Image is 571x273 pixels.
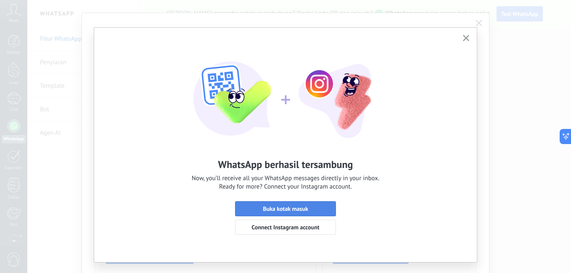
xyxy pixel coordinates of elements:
span: Buka kotak masuk [263,206,308,212]
span: Connect Instagram account [251,224,319,230]
span: Now, you’ll receive all your WhatsApp messages directly in your inbox. Ready for more? Connect yo... [192,174,379,191]
img: wa-lite-feat-instagram-success.png [193,40,378,141]
button: Connect Instagram account [235,220,336,235]
h2: WhatsApp berhasil tersambung [218,158,353,171]
button: Buka kotak masuk [235,201,336,216]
